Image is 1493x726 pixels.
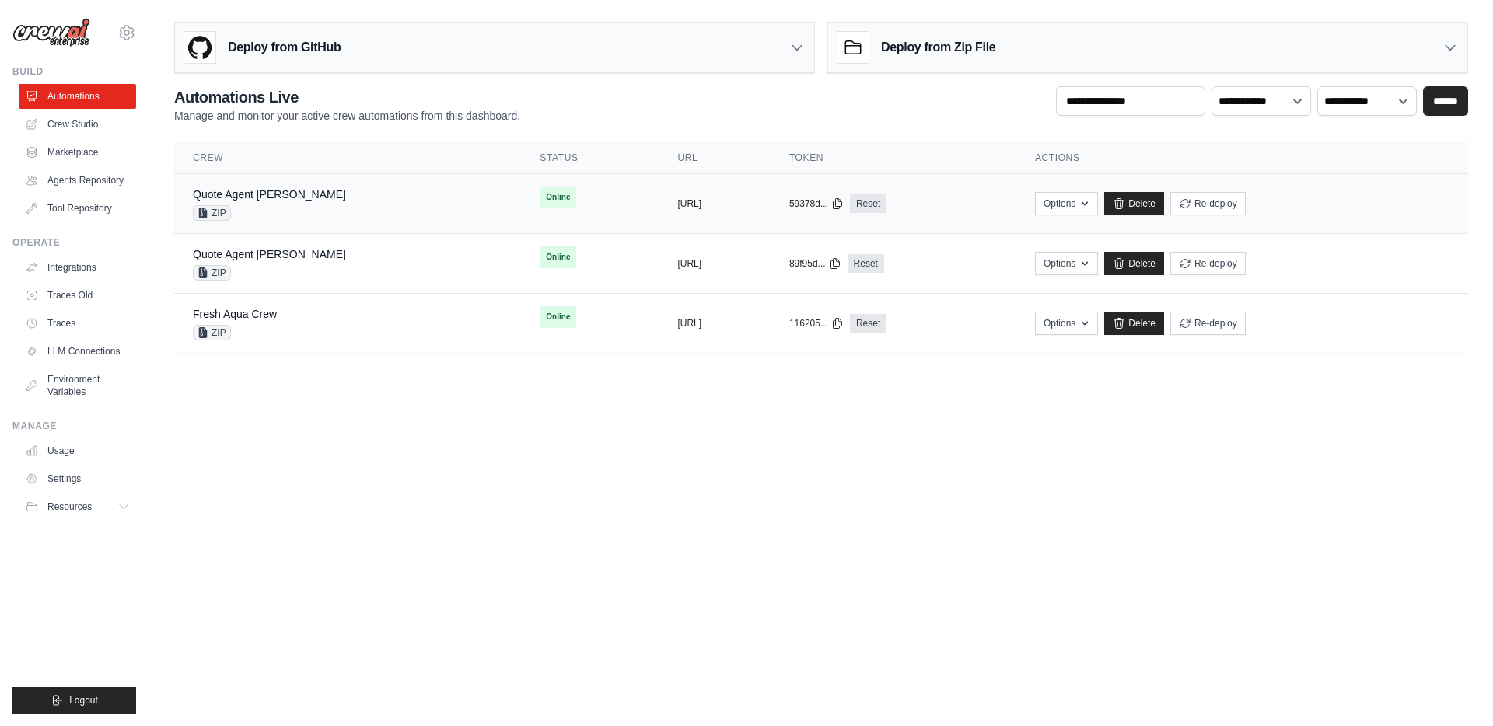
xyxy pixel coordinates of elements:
[19,168,136,193] a: Agents Repository
[193,265,231,281] span: ZIP
[1104,192,1164,215] a: Delete
[881,38,995,57] h3: Deploy from Zip File
[1035,252,1098,275] button: Options
[19,84,136,109] a: Automations
[540,187,576,208] span: Online
[521,142,659,174] th: Status
[193,205,231,221] span: ZIP
[19,112,136,137] a: Crew Studio
[1016,142,1468,174] th: Actions
[19,367,136,404] a: Environment Variables
[174,108,520,124] p: Manage and monitor your active crew automations from this dashboard.
[193,248,346,260] a: Quote Agent [PERSON_NAME]
[69,694,98,707] span: Logout
[19,494,136,519] button: Resources
[1035,312,1098,335] button: Options
[540,306,576,328] span: Online
[1104,252,1164,275] a: Delete
[174,142,521,174] th: Crew
[1035,192,1098,215] button: Options
[47,501,92,513] span: Resources
[12,65,136,78] div: Build
[1104,312,1164,335] a: Delete
[850,194,886,213] a: Reset
[193,325,231,340] span: ZIP
[12,420,136,432] div: Manage
[12,687,136,714] button: Logout
[174,86,520,108] h2: Automations Live
[789,197,844,210] button: 59378d...
[228,38,341,57] h3: Deploy from GitHub
[19,339,136,364] a: LLM Connections
[193,308,277,320] a: Fresh Aqua Crew
[193,188,346,201] a: Quote Agent [PERSON_NAME]
[659,142,770,174] th: URL
[19,255,136,280] a: Integrations
[12,236,136,249] div: Operate
[19,311,136,336] a: Traces
[789,257,841,270] button: 89f95d...
[848,254,884,273] a: Reset
[19,438,136,463] a: Usage
[789,317,844,330] button: 116205...
[850,314,886,333] a: Reset
[771,142,1016,174] th: Token
[19,196,136,221] a: Tool Repository
[540,246,576,268] span: Online
[19,466,136,491] a: Settings
[1170,192,1246,215] button: Re-deploy
[1170,312,1246,335] button: Re-deploy
[19,283,136,308] a: Traces Old
[1170,252,1246,275] button: Re-deploy
[12,18,90,47] img: Logo
[184,32,215,63] img: GitHub Logo
[19,140,136,165] a: Marketplace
